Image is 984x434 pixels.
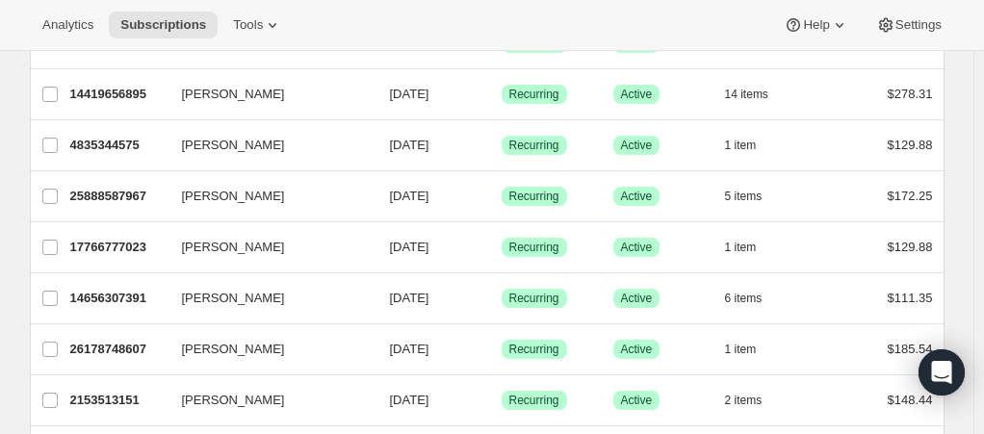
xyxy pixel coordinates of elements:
span: Recurring [509,240,559,255]
p: 4835344575 [70,136,167,155]
span: $129.88 [888,240,933,254]
span: 14 items [725,87,768,102]
span: [DATE] [390,87,429,101]
p: 14419656895 [70,85,167,104]
button: 2 items [725,387,784,414]
span: [PERSON_NAME] [182,85,285,104]
span: Subscriptions [120,17,206,33]
button: Help [772,12,860,38]
span: Tools [233,17,263,33]
div: 17766777023[PERSON_NAME][DATE]SuccessRecurringSuccessActive1 item$129.88 [70,234,933,261]
span: [PERSON_NAME] [182,238,285,257]
span: Active [621,189,653,204]
button: 14 items [725,81,790,108]
button: [PERSON_NAME] [170,385,363,416]
div: 2153513151[PERSON_NAME][DATE]SuccessRecurringSuccessActive2 items$148.44 [70,387,933,414]
span: Settings [895,17,942,33]
button: Settings [865,12,953,38]
div: 26178748607[PERSON_NAME][DATE]SuccessRecurringSuccessActive1 item$185.54 [70,336,933,363]
span: Recurring [509,189,559,204]
span: Recurring [509,87,559,102]
button: [PERSON_NAME] [170,130,363,161]
button: Analytics [31,12,105,38]
span: [DATE] [390,393,429,407]
span: Active [621,342,653,357]
p: 17766777023 [70,238,167,257]
p: 2153513151 [70,391,167,410]
span: [PERSON_NAME] [182,136,285,155]
span: 5 items [725,189,763,204]
span: Active [621,240,653,255]
span: [PERSON_NAME] [182,340,285,359]
span: Recurring [509,342,559,357]
button: [PERSON_NAME] [170,79,363,110]
button: [PERSON_NAME] [170,232,363,263]
span: $185.54 [888,342,933,356]
p: 25888587967 [70,187,167,206]
span: $129.88 [888,138,933,152]
span: 1 item [725,138,757,153]
div: 14419656895[PERSON_NAME][DATE]SuccessRecurringSuccessActive14 items$278.31 [70,81,933,108]
span: [DATE] [390,189,429,203]
div: 14656307391[PERSON_NAME][DATE]SuccessRecurringSuccessActive6 items$111.35 [70,285,933,312]
span: [PERSON_NAME] [182,289,285,308]
span: Active [621,291,653,306]
p: 26178748607 [70,340,167,359]
span: [DATE] [390,342,429,356]
button: Subscriptions [109,12,218,38]
span: $172.25 [888,189,933,203]
span: [PERSON_NAME] [182,391,285,410]
span: 6 items [725,291,763,306]
button: 1 item [725,132,778,159]
span: Active [621,138,653,153]
span: Active [621,87,653,102]
span: Recurring [509,138,559,153]
div: 4835344575[PERSON_NAME][DATE]SuccessRecurringSuccessActive1 item$129.88 [70,132,933,159]
span: 2 items [725,393,763,408]
button: [PERSON_NAME] [170,334,363,365]
span: $278.31 [888,87,933,101]
span: Help [803,17,829,33]
p: 14656307391 [70,289,167,308]
div: 25888587967[PERSON_NAME][DATE]SuccessRecurringSuccessActive5 items$172.25 [70,183,933,210]
button: 1 item [725,336,778,363]
button: 6 items [725,285,784,312]
button: 5 items [725,183,784,210]
span: $148.44 [888,393,933,407]
span: [PERSON_NAME] [182,187,285,206]
span: [DATE] [390,291,429,305]
span: Active [621,393,653,408]
span: $111.35 [888,291,933,305]
button: [PERSON_NAME] [170,283,363,314]
span: Analytics [42,17,93,33]
span: [DATE] [390,240,429,254]
div: Open Intercom Messenger [919,349,965,396]
span: [DATE] [390,138,429,152]
button: 1 item [725,234,778,261]
span: 1 item [725,240,757,255]
button: Tools [221,12,294,38]
span: Recurring [509,393,559,408]
button: [PERSON_NAME] [170,181,363,212]
span: Recurring [509,291,559,306]
span: 1 item [725,342,757,357]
